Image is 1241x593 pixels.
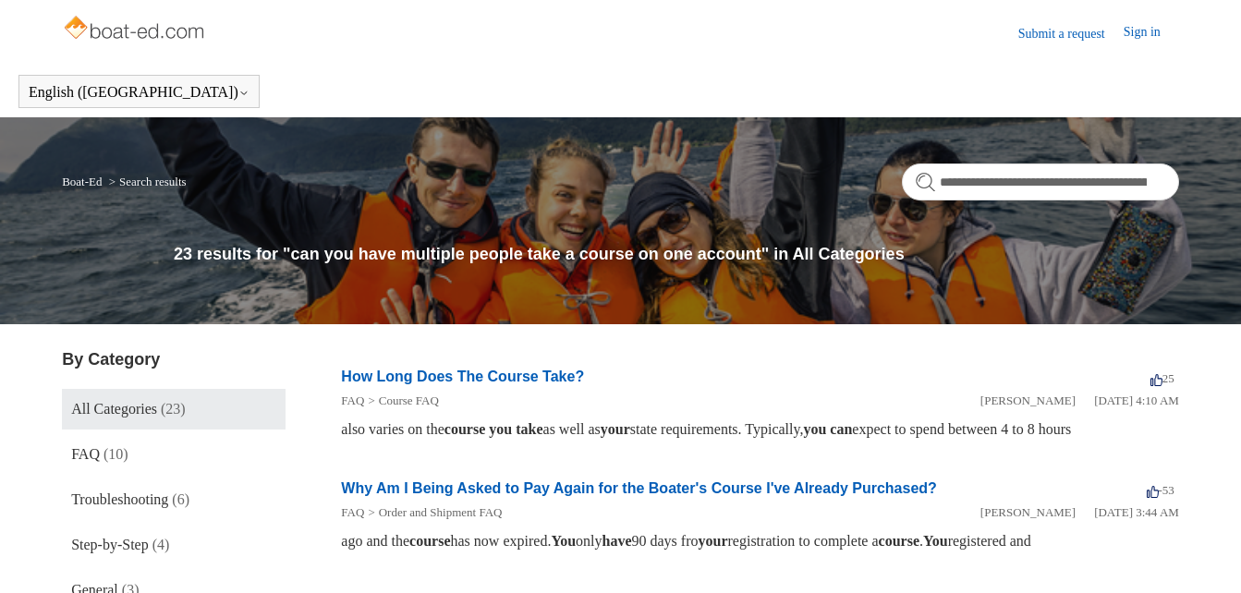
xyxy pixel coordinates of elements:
[379,393,439,407] a: Course FAQ
[803,421,826,437] em: you
[341,503,364,522] li: FAQ
[71,446,100,462] span: FAQ
[1147,483,1174,497] span: -53
[1094,505,1179,519] time: 03/16/2022, 03:44
[341,392,364,410] li: FAQ
[364,503,502,522] li: Order and Shipment FAQ
[902,163,1179,200] input: Search
[444,421,485,437] em: course
[1124,22,1179,44] a: Sign in
[980,392,1076,410] li: [PERSON_NAME]
[62,525,286,565] a: Step-by-Step (4)
[103,446,128,462] span: (10)
[1018,24,1124,43] a: Submit a request
[62,175,102,188] a: Boat-Ed
[602,533,632,549] em: have
[409,533,450,549] em: course
[341,418,1179,441] div: also varies on the as well as state requirements. Typically, expect to spend between 4 to 8 hours
[379,505,503,519] a: Order and Shipment FAQ
[341,505,364,519] a: FAQ
[71,491,168,507] span: Troubleshooting
[105,175,187,188] li: Search results
[29,84,249,101] button: English ([GEOGRAPHIC_DATA])
[699,533,728,549] em: your
[551,533,576,549] em: You
[923,533,948,549] em: You
[174,242,1179,267] h1: 23 results for "can you have multiple people take a course on one account" in All Categories
[489,421,512,437] em: you
[71,401,157,417] span: All Categories
[152,537,170,552] span: (4)
[62,11,209,48] img: Boat-Ed Help Center home page
[161,401,186,417] span: (23)
[71,537,149,552] span: Step-by-Step
[62,479,286,520] a: Troubleshooting (6)
[341,530,1179,552] div: ago and the has now expired. only 90 days fro registration to complete a . registered and
[341,393,364,407] a: FAQ
[1150,371,1174,385] span: 25
[364,392,438,410] li: Course FAQ
[980,503,1076,522] li: [PERSON_NAME]
[601,421,630,437] em: your
[879,533,919,549] em: course
[341,480,937,496] a: Why Am I Being Asked to Pay Again for the Boater's Course I've Already Purchased?
[62,434,286,475] a: FAQ (10)
[62,175,105,188] li: Boat-Ed
[62,347,286,372] h3: By Category
[830,421,852,437] em: can
[341,369,584,384] a: How Long Does The Course Take?
[1094,393,1179,407] time: 03/14/2022, 04:10
[172,491,189,507] span: (6)
[62,389,286,430] a: All Categories (23)
[516,421,542,437] em: take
